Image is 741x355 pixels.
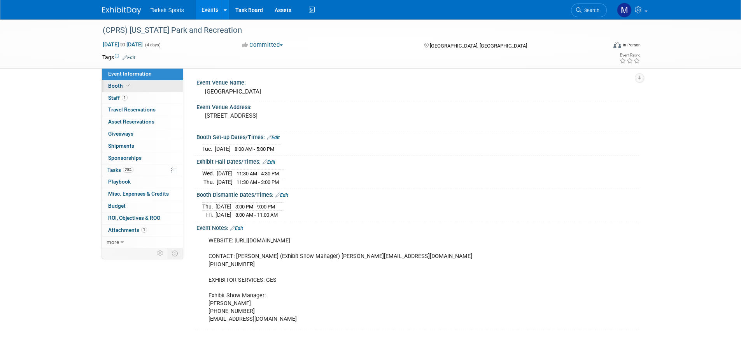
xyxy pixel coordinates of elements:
[235,212,278,218] span: 8:00 AM - 11:00 AM
[102,200,183,212] a: Budget
[119,41,126,48] span: to
[108,118,154,125] span: Asset Reservations
[217,178,233,186] td: [DATE]
[108,106,156,113] span: Travel Reservations
[108,227,147,233] span: Attachments
[196,189,639,199] div: Booth Dismantle Dates/Times:
[126,83,130,88] i: Booth reservation complete
[235,204,275,210] span: 3:00 PM - 9:00 PM
[561,41,641,52] div: Event Format
[102,140,183,152] a: Shipments
[102,80,183,92] a: Booth
[102,224,183,236] a: Attachments1
[202,86,633,98] div: [GEOGRAPHIC_DATA]
[123,55,135,60] a: Edit
[102,128,183,140] a: Giveaways
[108,95,128,101] span: Staff
[202,170,217,178] td: Wed.
[235,146,274,152] span: 8:00 AM - 5:00 PM
[617,3,632,18] img: Mathieu Martel
[108,178,131,185] span: Playbook
[267,135,280,140] a: Edit
[202,145,215,153] td: Tue.
[196,77,639,87] div: Event Venue Name:
[102,212,183,224] a: ROI, Objectives & ROO
[102,41,143,48] span: [DATE] [DATE]
[430,43,527,49] span: [GEOGRAPHIC_DATA], [GEOGRAPHIC_DATA]
[215,211,231,219] td: [DATE]
[196,101,639,111] div: Event Venue Address:
[203,233,554,327] div: WEBSITE: [URL][DOMAIN_NAME] CONTACT: [PERSON_NAME] (Exhibit Show Manager) [PERSON_NAME][EMAIL_ADD...
[215,145,231,153] td: [DATE]
[240,41,286,49] button: Committed
[151,7,184,13] span: Tarkett Sports
[102,92,183,104] a: Staff1
[102,237,183,248] a: more
[236,171,279,177] span: 11:30 AM - 4:30 PM
[582,7,599,13] span: Search
[102,116,183,128] a: Asset Reservations
[154,248,167,258] td: Personalize Event Tab Strip
[108,83,132,89] span: Booth
[275,193,288,198] a: Edit
[122,95,128,101] span: 1
[217,170,233,178] td: [DATE]
[102,104,183,116] a: Travel Reservations
[108,155,142,161] span: Sponsorships
[263,159,275,165] a: Edit
[123,167,133,173] span: 20%
[196,156,639,166] div: Exhibit Hall Dates/Times:
[108,203,126,209] span: Budget
[167,248,183,258] td: Toggle Event Tabs
[622,42,641,48] div: In-Person
[215,202,231,211] td: [DATE]
[202,211,215,219] td: Fri.
[144,42,161,48] span: (4 days)
[571,4,607,17] a: Search
[102,68,183,80] a: Event Information
[107,239,119,245] span: more
[619,53,640,57] div: Event Rating
[108,71,152,77] span: Event Information
[108,131,133,137] span: Giveaways
[108,143,134,149] span: Shipments
[236,179,279,185] span: 11:30 AM - 3:00 PM
[613,42,621,48] img: Format-Inperson.png
[108,191,169,197] span: Misc. Expenses & Credits
[141,227,147,233] span: 1
[102,53,135,61] td: Tags
[107,167,133,173] span: Tasks
[108,215,160,221] span: ROI, Objectives & ROO
[230,226,243,231] a: Edit
[102,152,183,164] a: Sponsorships
[205,112,372,119] pre: [STREET_ADDRESS]
[196,222,639,232] div: Event Notes:
[102,176,183,188] a: Playbook
[102,7,141,14] img: ExhibitDay
[196,131,639,141] div: Booth Set-up Dates/Times:
[102,188,183,200] a: Misc. Expenses & Credits
[100,23,595,37] div: (CPRS) [US_STATE] Park and Recreation
[102,164,183,176] a: Tasks20%
[202,202,215,211] td: Thu.
[202,178,217,186] td: Thu.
